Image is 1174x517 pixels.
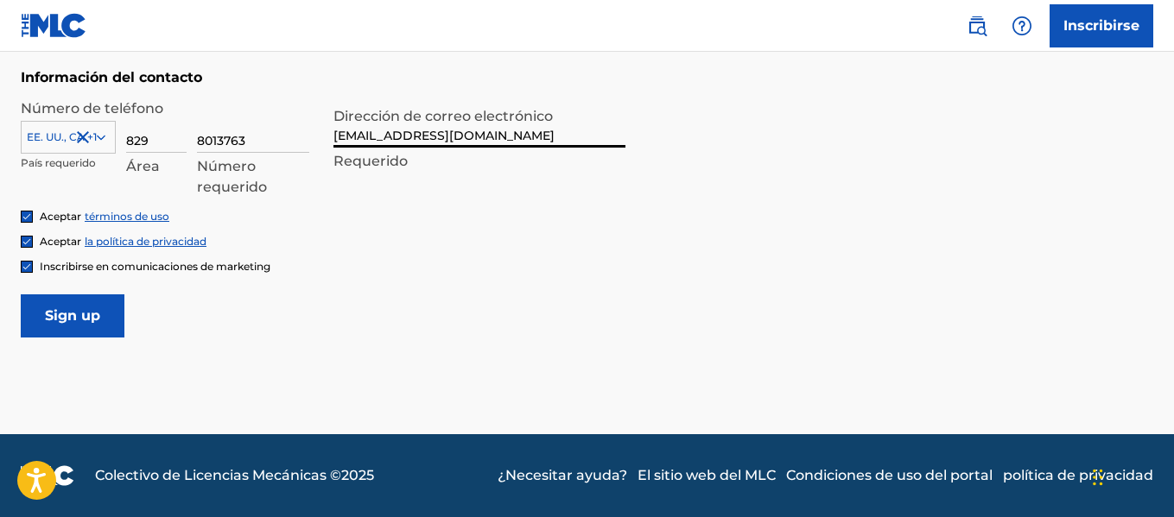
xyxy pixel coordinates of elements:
[786,465,993,486] a: Condiciones de uso del portal
[786,467,993,483] font: Condiciones de uso del portal
[40,210,81,223] font: Aceptar
[1063,17,1139,34] font: Inscribirse
[638,467,776,483] font: El sitio web del MLC
[22,236,32,247] img: caja
[40,235,81,248] font: Aceptar
[638,465,776,486] a: El sitio web del MLC
[1088,434,1174,517] iframe: Widget de chat
[21,294,124,337] input: Sign up
[21,100,163,117] font: Número de teléfono
[197,158,267,195] font: Número requerido
[21,465,74,486] img: logo
[960,9,994,43] a: Búsqueda pública
[1093,451,1103,503] div: Arrastrar
[498,467,627,483] font: ¿Necesitar ayuda?
[1003,465,1153,486] a: política de privacidad
[21,69,202,85] font: Información del contacto
[85,235,206,248] a: la política de privacidad
[85,210,169,223] a: términos de uso
[1050,4,1153,47] a: Inscribirse
[21,156,96,169] font: País requerido
[21,13,87,38] img: Logotipo del MLC
[126,158,160,174] font: Área
[95,467,341,483] font: Colectivo de Licencias Mecánicas ©
[40,260,270,273] font: Inscribirse en comunicaciones de marketing
[498,465,627,486] a: ¿Necesitar ayuda?
[1012,16,1032,36] img: ayuda
[333,153,408,169] font: Requerido
[1005,9,1039,43] div: Ayuda
[1003,467,1153,483] font: política de privacidad
[22,262,32,272] img: caja
[22,211,32,222] img: caja
[341,467,374,483] font: 2025
[967,16,987,36] img: buscar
